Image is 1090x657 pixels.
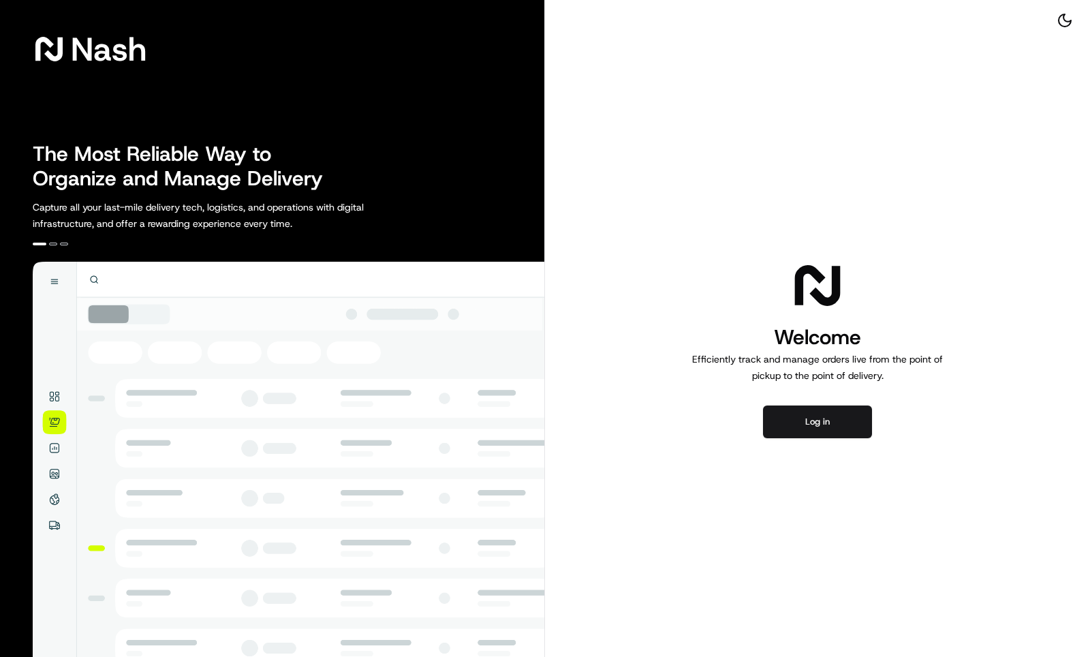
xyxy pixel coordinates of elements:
p: Efficiently track and manage orders live from the point of pickup to the point of delivery. [687,351,948,384]
p: Capture all your last-mile delivery tech, logistics, and operations with digital infrastructure, ... [33,199,425,232]
h2: The Most Reliable Way to Organize and Manage Delivery [33,142,338,191]
button: Log in [763,406,872,438]
span: Nash [71,35,146,63]
h1: Welcome [687,324,948,351]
